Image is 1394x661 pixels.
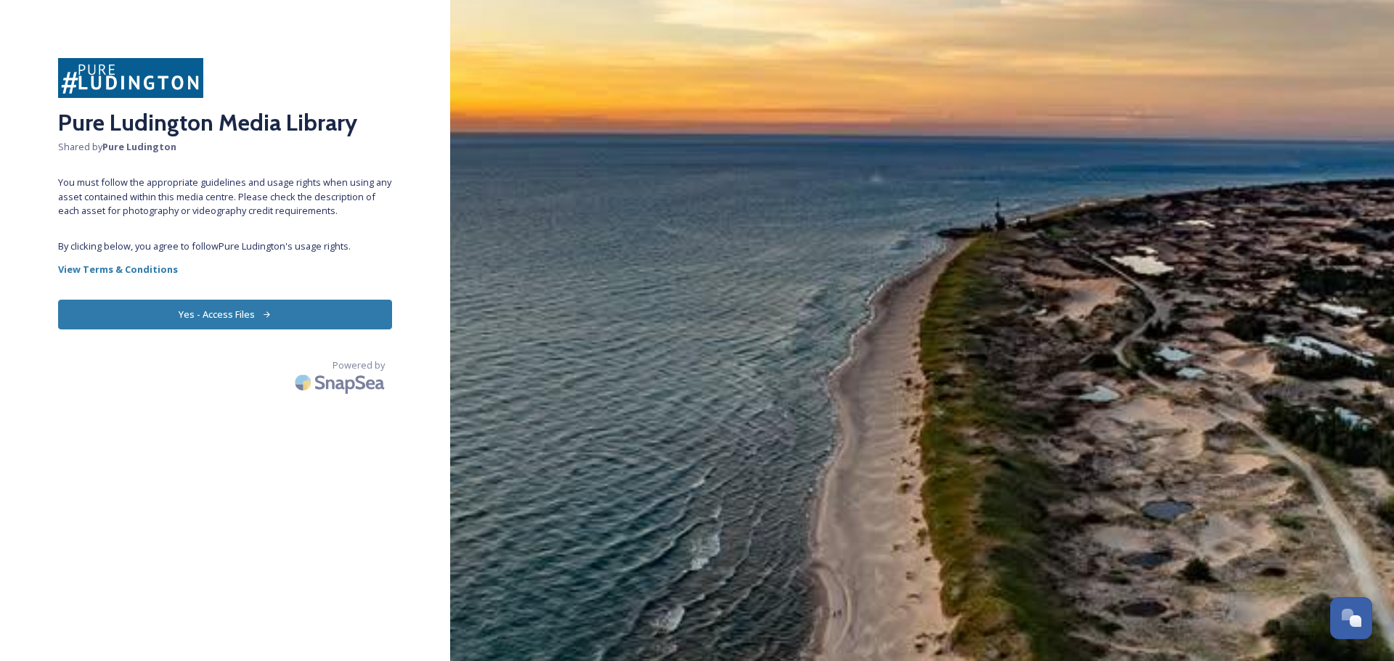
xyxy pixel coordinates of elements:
[58,260,392,278] a: View Terms & Conditions
[58,239,392,253] span: By clicking below, you agree to follow Pure Ludington 's usage rights.
[58,105,392,140] h2: Pure Ludington Media Library
[58,58,203,98] img: Screenshot%202025-03-24%20at%2010.26.14.png
[58,300,392,329] button: Yes - Access Files
[102,140,176,153] strong: Pure Ludington
[58,140,392,154] span: Shared by
[58,176,392,218] span: You must follow the appropriate guidelines and usage rights when using any asset contained within...
[333,358,385,372] span: Powered by
[290,366,392,400] img: SnapSea Logo
[1330,597,1372,639] button: Open Chat
[58,263,178,276] strong: View Terms & Conditions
